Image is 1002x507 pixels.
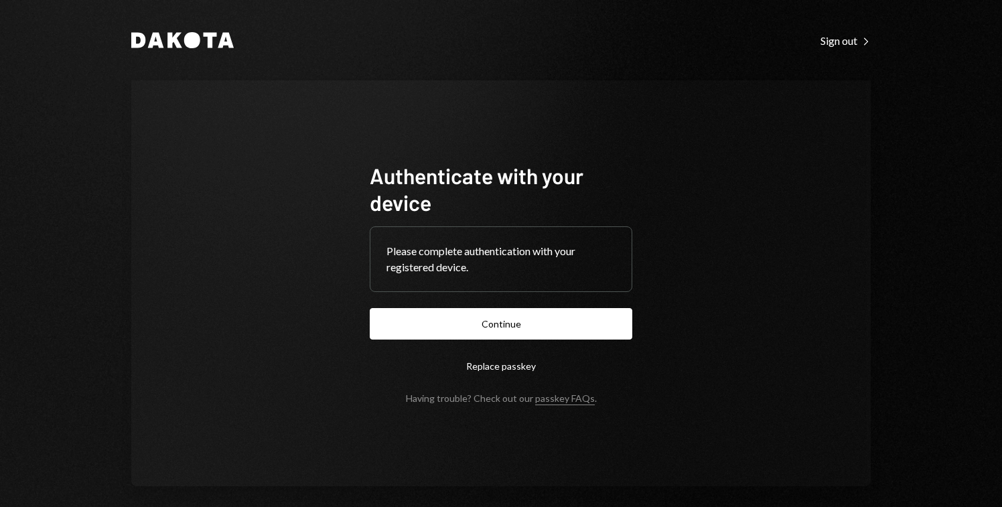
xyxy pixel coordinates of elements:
button: Replace passkey [370,350,632,382]
div: Having trouble? Check out our . [406,392,597,404]
div: Sign out [820,34,871,48]
button: Continue [370,308,632,340]
a: passkey FAQs [535,392,595,405]
h1: Authenticate with your device [370,162,632,216]
a: Sign out [820,33,871,48]
div: Please complete authentication with your registered device. [386,243,616,275]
